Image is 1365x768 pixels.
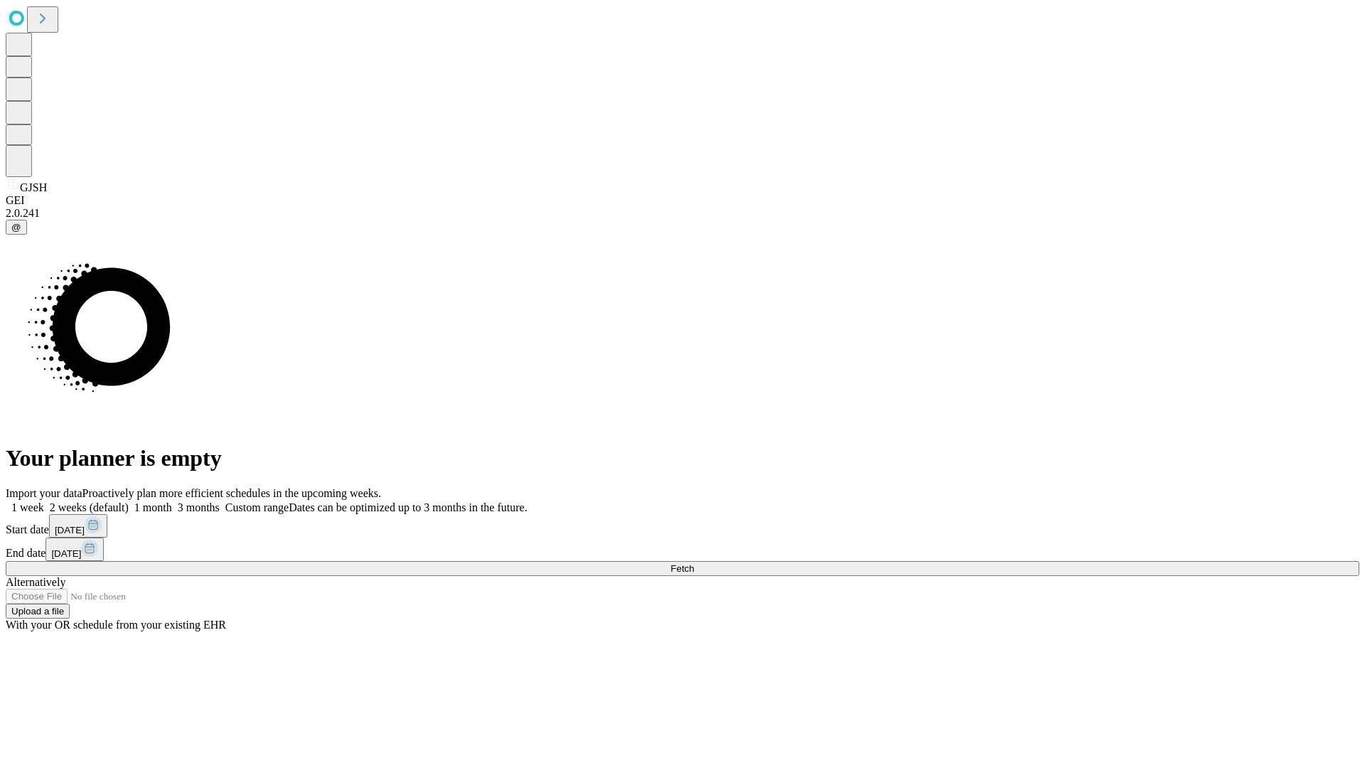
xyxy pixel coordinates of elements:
span: @ [11,222,21,233]
span: 1 month [134,501,172,513]
button: Fetch [6,561,1359,576]
span: [DATE] [55,525,85,535]
span: Dates can be optimized up to 3 months in the future. [289,501,527,513]
button: [DATE] [49,514,107,538]
div: GEI [6,194,1359,207]
button: [DATE] [45,538,104,561]
span: GJSH [20,181,47,193]
span: [DATE] [51,548,81,559]
span: 2 weeks (default) [50,501,129,513]
h1: Your planner is empty [6,445,1359,471]
span: Proactively plan more efficient schedules in the upcoming weeks. [82,487,381,499]
span: Custom range [225,501,289,513]
div: 2.0.241 [6,207,1359,220]
div: Start date [6,514,1359,538]
div: End date [6,538,1359,561]
button: @ [6,220,27,235]
span: Import your data [6,487,82,499]
span: With your OR schedule from your existing EHR [6,619,226,631]
span: 3 months [178,501,220,513]
button: Upload a file [6,604,70,619]
span: Alternatively [6,576,65,588]
span: 1 week [11,501,44,513]
span: Fetch [670,563,694,574]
